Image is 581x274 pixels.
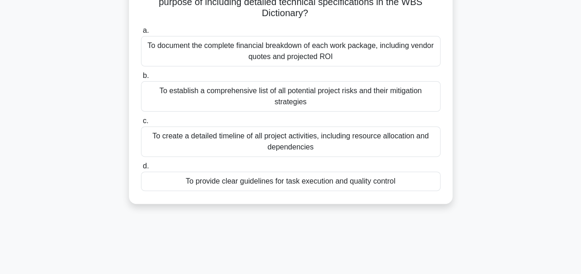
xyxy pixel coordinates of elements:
div: To create a detailed timeline of all project activities, including resource allocation and depend... [141,126,440,157]
span: c. [143,117,148,125]
span: b. [143,71,149,79]
span: d. [143,162,149,170]
div: To document the complete financial breakdown of each work package, including vendor quotes and pr... [141,36,440,66]
div: To provide clear guidelines for task execution and quality control [141,172,440,191]
span: a. [143,26,149,34]
div: To establish a comprehensive list of all potential project risks and their mitigation strategies [141,81,440,112]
